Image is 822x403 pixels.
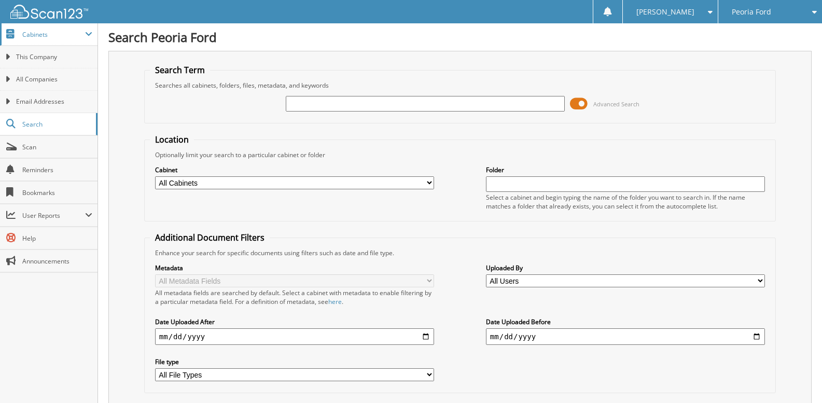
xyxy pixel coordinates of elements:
h1: Search Peoria Ford [108,29,812,46]
div: Searches all cabinets, folders, files, metadata, and keywords [150,81,770,90]
a: here [328,297,342,306]
div: Enhance your search for specific documents using filters such as date and file type. [150,248,770,257]
legend: Search Term [150,64,210,76]
img: scan123-logo-white.svg [10,5,88,19]
label: File type [155,357,434,366]
div: Select a cabinet and begin typing the name of the folder you want to search in. If the name match... [486,193,765,211]
label: Folder [486,165,765,174]
label: Date Uploaded Before [486,317,765,326]
label: Date Uploaded After [155,317,434,326]
label: Cabinet [155,165,434,174]
div: Optionally limit your search to a particular cabinet or folder [150,150,770,159]
span: This Company [16,52,92,62]
label: Uploaded By [486,263,765,272]
span: Peoria Ford [732,9,771,15]
span: Bookmarks [22,188,92,197]
legend: Additional Document Filters [150,232,270,243]
input: start [155,328,434,345]
span: All Companies [16,75,92,84]
span: Reminders [22,165,92,174]
span: Advanced Search [593,100,639,108]
legend: Location [150,134,194,145]
span: Announcements [22,257,92,266]
span: [PERSON_NAME] [636,9,694,15]
input: end [486,328,765,345]
span: Help [22,234,92,243]
div: All metadata fields are searched by default. Select a cabinet with metadata to enable filtering b... [155,288,434,306]
span: Search [22,120,91,129]
label: Metadata [155,263,434,272]
span: Scan [22,143,92,151]
iframe: Chat Widget [770,353,822,403]
span: User Reports [22,211,85,220]
span: Email Addresses [16,97,92,106]
span: Cabinets [22,30,85,39]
